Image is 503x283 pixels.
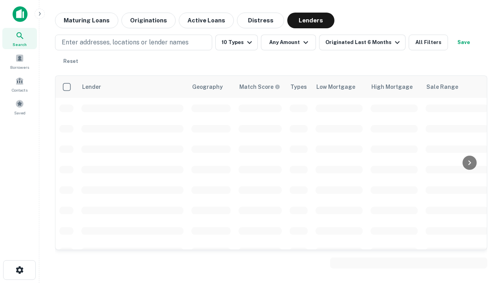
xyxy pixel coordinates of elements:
th: Capitalize uses an advanced AI algorithm to match your search with the best lender. The match sco... [235,76,286,98]
a: Search [2,28,37,49]
th: Types [286,76,312,98]
button: Enter addresses, locations or lender names [55,35,212,50]
th: High Mortgage [367,76,422,98]
div: Sale Range [426,82,458,92]
button: Any Amount [261,35,316,50]
div: High Mortgage [371,82,413,92]
button: Distress [237,13,284,28]
span: Contacts [12,87,28,93]
div: Types [290,82,307,92]
div: Capitalize uses an advanced AI algorithm to match your search with the best lender. The match sco... [239,83,280,91]
div: Originated Last 6 Months [325,38,402,47]
div: Lender [82,82,101,92]
span: Search [13,41,27,48]
a: Borrowers [2,51,37,72]
button: Active Loans [179,13,234,28]
th: Lender [77,76,187,98]
button: Lenders [287,13,334,28]
a: Contacts [2,74,37,95]
p: Enter addresses, locations or lender names [62,38,189,47]
span: Saved [14,110,26,116]
h6: Match Score [239,83,279,91]
button: Originations [121,13,176,28]
th: Geography [187,76,235,98]
th: Low Mortgage [312,76,367,98]
button: 10 Types [215,35,258,50]
div: Geography [192,82,223,92]
th: Sale Range [422,76,492,98]
a: Saved [2,96,37,118]
button: Originated Last 6 Months [319,35,406,50]
button: Maturing Loans [55,13,118,28]
button: All Filters [409,35,448,50]
span: Borrowers [10,64,29,70]
img: capitalize-icon.png [13,6,28,22]
div: Low Mortgage [316,82,355,92]
iframe: Chat Widget [464,220,503,258]
button: Save your search to get updates of matches that match your search criteria. [451,35,476,50]
button: Reset [58,53,83,69]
